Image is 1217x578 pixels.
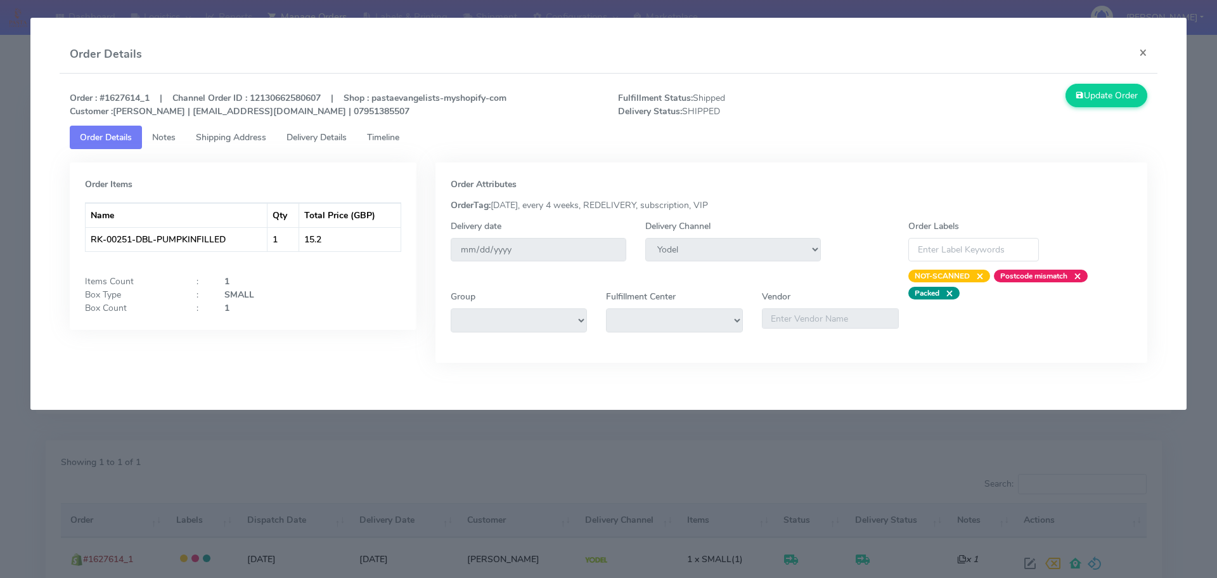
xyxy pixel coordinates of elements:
strong: OrderTag: [451,199,491,211]
strong: Postcode mismatch [1000,271,1067,281]
label: Delivery date [451,220,501,233]
button: Close [1129,36,1157,69]
strong: Packed [915,288,939,298]
span: Delivery Details [287,131,347,143]
span: Shipped SHIPPED [608,91,883,118]
div: [DATE], every 4 weeks, REDELIVERY, subscription, VIP [441,199,1142,212]
span: Notes [152,131,176,143]
label: Group [451,290,475,303]
strong: Order Attributes [451,178,517,190]
span: Shipping Address [196,131,266,143]
label: Vendor [762,290,790,303]
td: 1 [267,227,299,251]
strong: Order : #1627614_1 | Channel Order ID : 12130662580607 | Shop : pastaevangelists-myshopify-com [P... [70,92,506,117]
label: Fulfillment Center [606,290,676,303]
span: Order Details [80,131,132,143]
strong: 1 [224,302,229,314]
div: Box Count [75,301,187,315]
th: Qty [267,203,299,227]
th: Name [86,203,267,227]
div: Items Count [75,275,187,288]
strong: SMALL [224,289,254,301]
span: Timeline [367,131,399,143]
button: Update Order [1066,84,1148,107]
strong: NOT-SCANNED [915,271,970,281]
span: × [1067,270,1081,282]
td: 15.2 [299,227,401,251]
th: Total Price (GBP) [299,203,401,227]
ul: Tabs [70,126,1148,149]
div: : [187,301,215,315]
h4: Order Details [70,46,142,63]
strong: Customer : [70,105,113,117]
input: Enter Label Keywords [908,238,1039,261]
div: : [187,288,215,301]
span: × [970,270,984,282]
div: : [187,275,215,288]
strong: Order Items [85,178,132,190]
strong: Fulfillment Status: [618,92,693,104]
strong: Delivery Status: [618,105,682,117]
span: × [939,287,953,299]
div: Box Type [75,288,187,301]
input: Enter Vendor Name [762,308,899,329]
label: Delivery Channel [645,220,711,233]
label: Order Labels [908,220,959,233]
strong: 1 [224,275,229,287]
td: RK-00251-DBL-PUMPKINFILLED [86,227,267,251]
